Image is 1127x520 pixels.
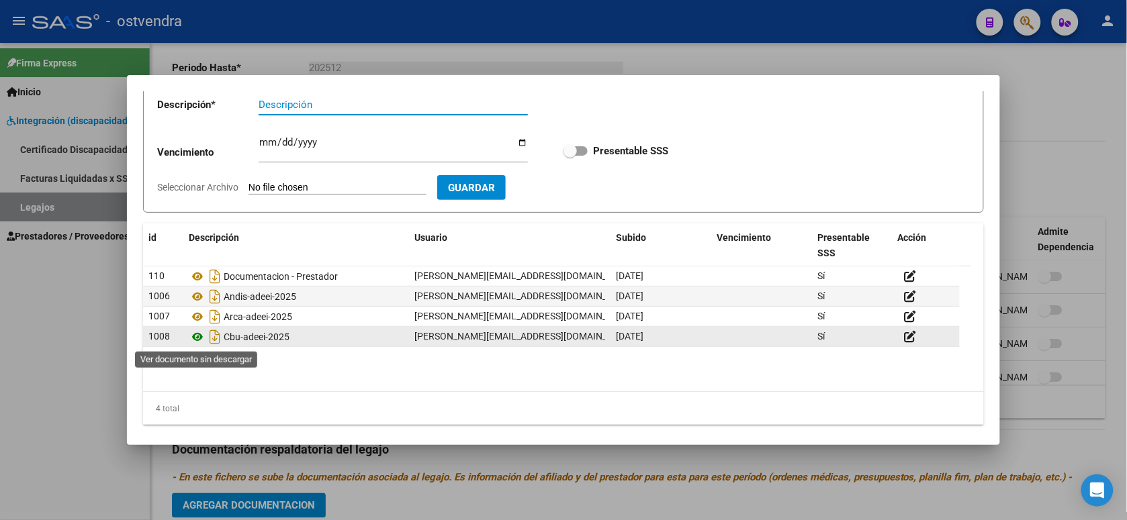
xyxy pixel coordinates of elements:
[717,232,771,243] span: Vencimiento
[611,223,711,268] datatable-header-cell: Subido
[157,97,259,113] p: Descripción
[409,223,611,268] datatable-header-cell: Usuario
[817,270,825,281] span: Sí
[206,286,224,307] i: Descargar documento
[148,331,170,342] span: 1008
[593,145,668,157] strong: Presentable SSS
[437,175,506,200] button: Guardar
[414,232,447,243] span: Usuario
[616,232,646,243] span: Subido
[817,311,825,321] span: Sí
[414,291,714,301] span: [PERSON_NAME][EMAIL_ADDRESS][DOMAIN_NAME] - [PERSON_NAME]
[817,291,825,301] span: Sí
[817,331,825,342] span: Sí
[206,266,224,287] i: Descargar documento
[898,232,927,243] span: Acción
[224,271,338,282] span: Documentacion - Prestador
[414,311,714,321] span: [PERSON_NAME][EMAIL_ADDRESS][DOMAIN_NAME] - [PERSON_NAME]
[157,182,238,193] span: Seleccionar Archivo
[148,311,170,321] span: 1007
[616,270,643,281] span: [DATE]
[616,331,643,342] span: [DATE]
[148,232,156,243] span: id
[224,311,292,322] span: Arca-adeei-2025
[224,331,289,342] span: Cbu-adeei-2025
[812,223,893,268] datatable-header-cell: Presentable SSS
[1081,474,1114,507] div: Open Intercom Messenger
[414,270,714,281] span: [PERSON_NAME][EMAIL_ADDRESS][DOMAIN_NAME] - [PERSON_NAME]
[206,306,224,327] i: Descargar documento
[448,182,495,194] span: Guardar
[616,291,643,301] span: [DATE]
[183,223,409,268] datatable-header-cell: Descripción
[817,232,870,258] span: Presentable SSS
[143,223,183,268] datatable-header-cell: id
[157,145,259,160] p: Vencimiento
[224,291,296,302] span: Andis-adeei-2025
[148,270,165,281] span: 110
[414,331,714,342] span: [PERSON_NAME][EMAIL_ADDRESS][DOMAIN_NAME] - [PERSON_NAME]
[143,392,984,425] div: 4 total
[206,326,224,348] i: Descargar documento
[148,291,170,301] span: 1006
[189,232,239,243] span: Descripción
[893,223,960,268] datatable-header-cell: Acción
[711,223,812,268] datatable-header-cell: Vencimiento
[616,311,643,321] span: [DATE]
